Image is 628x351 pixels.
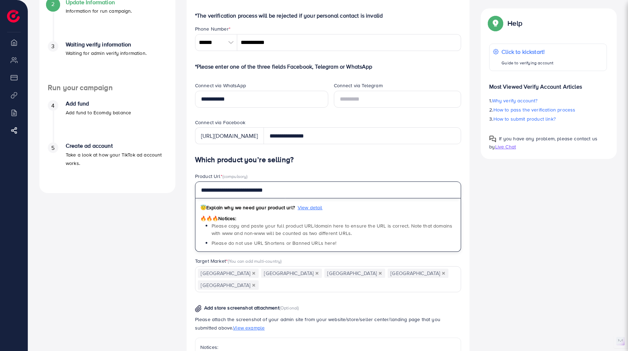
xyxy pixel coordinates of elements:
p: Information for run campaign. [66,7,132,15]
img: logo [7,10,20,23]
iframe: Chat [598,319,623,346]
span: Please do not use URL Shortens or Banned URLs here! [212,240,336,247]
span: Live Chat [495,143,516,150]
p: *The verification process will be rejected if your personal contact is invalid [195,11,461,20]
span: [GEOGRAPHIC_DATA] [261,269,322,278]
button: Deselect Saudi Arabia [315,272,319,275]
span: (You can add multi-country) [228,258,281,264]
label: Connect via WhatsApp [195,82,246,89]
p: Click to kickstart! [501,47,553,56]
span: View detail [298,204,323,211]
span: Please copy and paste your full product URL/domain here to ensure the URL is correct. Note that d... [212,222,452,236]
p: Guide to verifying account [501,59,553,67]
span: 3 [51,42,54,50]
label: Product Url [195,173,248,180]
span: [GEOGRAPHIC_DATA] [198,269,259,278]
div: [URL][DOMAIN_NAME] [195,127,264,144]
li: Add fund [39,100,175,142]
span: Add store screenshot attachment [204,304,279,311]
li: Waiting verify information [39,41,175,83]
h4: Waiting verify information [66,41,147,48]
span: (Optional) [279,305,299,311]
span: 😇 [200,204,206,211]
button: Deselect United Kingdom [442,272,445,275]
span: [GEOGRAPHIC_DATA] [198,280,259,290]
p: Most Viewed Verify Account Articles [489,77,607,91]
p: Please attach the screenshot of your admin site from your website/store/seller center/landing pag... [195,315,461,332]
p: Help [507,19,522,27]
p: Take a look at how your TikTok ad account works. [66,151,167,167]
li: Create ad account [39,142,175,185]
span: [GEOGRAPHIC_DATA] [388,269,448,278]
label: Connect via Facebook [195,119,245,126]
span: How to submit product link? [493,115,556,122]
span: 🔥🔥🔥 [200,215,218,222]
p: 1. [489,96,607,105]
span: Why verify account? [492,97,538,104]
div: Search for option [195,266,461,292]
p: Waiting for admin verify information. [66,49,147,57]
button: Deselect United Arab Emirates [378,272,382,275]
h4: Run your campaign [39,83,175,92]
span: [GEOGRAPHIC_DATA] [324,269,385,278]
span: 4 [51,102,54,110]
span: How to pass the verification process [493,106,576,113]
img: Popup guide [489,17,502,30]
span: 5 [51,144,54,152]
input: Search for option [259,280,452,291]
img: Popup guide [489,135,496,142]
button: Deselect United States [252,283,255,287]
button: Deselect Pakistan [252,272,255,275]
p: Add fund to Ecomdy balance [66,108,131,117]
span: Notices: [200,215,237,222]
p: *Please enter one of the three fields Facebook, Telegram or WhatsApp [195,62,461,71]
label: Target Market [195,257,282,264]
span: If you have any problem, please contact us by [489,135,597,150]
img: img [195,305,202,312]
p: 2. [489,106,607,114]
span: (compulsory) [222,173,248,179]
span: Explain why we need your product url? [200,204,295,211]
p: 3. [489,115,607,123]
label: Connect via Telegram [334,82,383,89]
h4: Add fund [66,100,131,107]
span: View example [233,324,265,331]
label: Phone Number [195,25,231,32]
h4: Which product you’re selling? [195,155,461,164]
h4: Create ad account [66,142,167,149]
